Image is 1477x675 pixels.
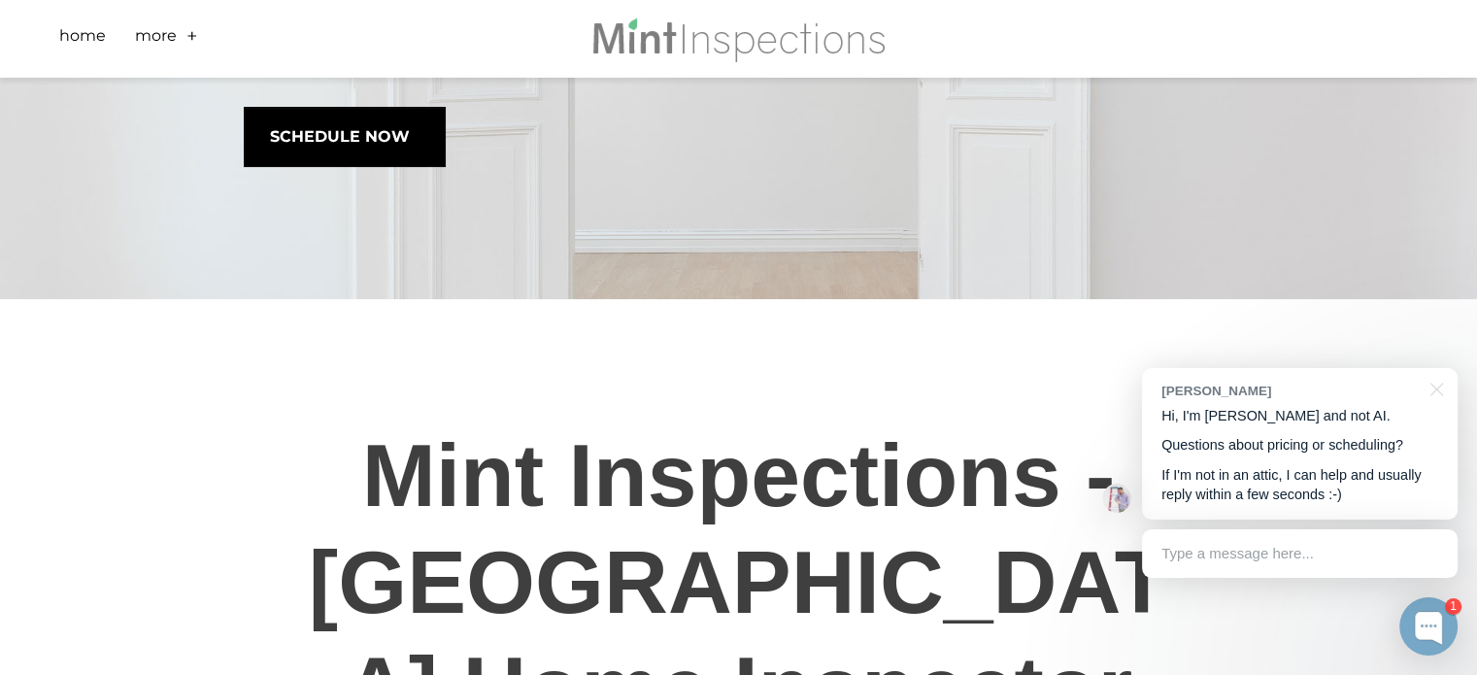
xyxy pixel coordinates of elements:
[1161,435,1438,456] p: Questions about pricing or scheduling?
[245,108,445,166] span: schedule now
[59,24,106,54] a: Home
[135,24,177,54] a: More
[186,24,198,54] a: +
[1102,484,1131,513] img: Josh Molleur
[590,16,887,62] img: Mint Inspections
[1142,529,1458,578] div: Type a message here...
[1445,598,1461,615] div: 1
[1161,465,1438,505] p: If I'm not in an attic, I can help and usually reply within a few seconds :-)
[244,107,446,167] a: schedule now
[1161,406,1438,426] p: Hi, I'm [PERSON_NAME] and not AI.
[1161,382,1419,400] div: [PERSON_NAME]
